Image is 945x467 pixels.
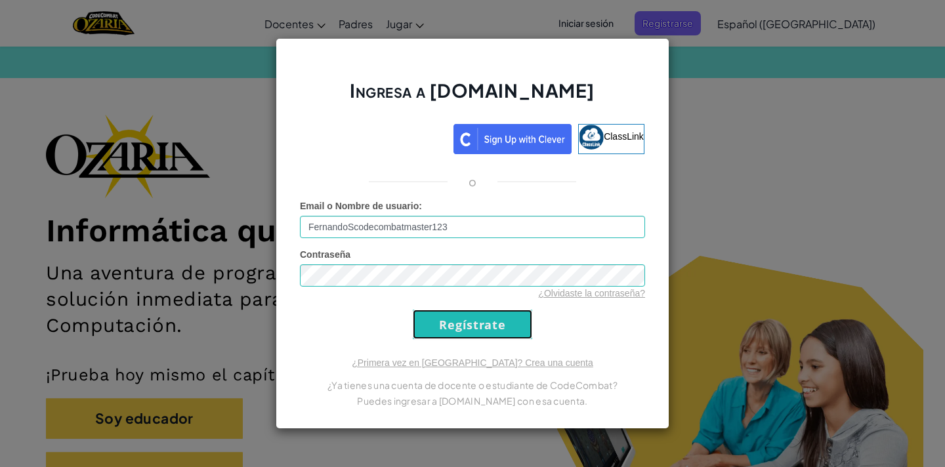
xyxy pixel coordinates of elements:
[300,199,422,213] label: :
[453,124,572,154] img: clever_sso_button@2x.png
[469,174,476,190] p: o
[300,201,419,211] span: Email o Nombre de usuario
[300,393,645,409] p: Puedes ingresar a [DOMAIN_NAME] con esa cuenta.
[352,357,593,368] a: ¿Primera vez en [GEOGRAPHIC_DATA]? Crea una cuenta
[604,131,644,142] span: ClassLink
[300,377,645,393] p: ¿Ya tienes una cuenta de docente o estudiante de CodeCombat?
[579,125,604,150] img: classlink-logo-small.png
[538,288,645,298] a: ¿Olvidaste la contraseña?
[300,78,645,116] h2: Ingresa a [DOMAIN_NAME]
[413,310,532,339] input: Regístrate
[294,123,453,152] iframe: Botón Iniciar sesión con Google
[300,249,350,260] span: Contraseña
